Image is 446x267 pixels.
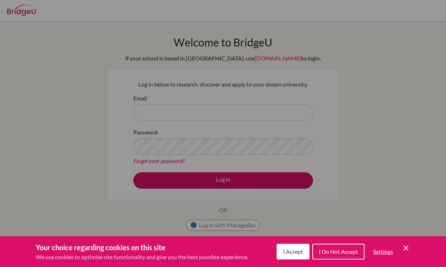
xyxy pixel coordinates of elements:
h3: Your choice regarding cookies on this site [36,242,248,253]
span: Settings [373,248,393,255]
button: I Do Not Accept [312,244,365,259]
button: I Accept [277,244,309,259]
button: Save and close [402,244,410,252]
span: I Do Not Accept [319,248,358,255]
p: We use cookies to optimise site functionality and give you the best possible experience. [36,253,248,261]
button: Settings [367,244,399,259]
span: I Accept [283,248,303,255]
